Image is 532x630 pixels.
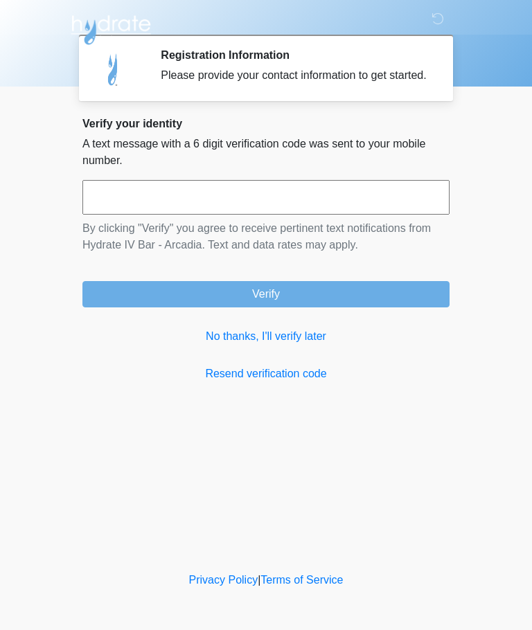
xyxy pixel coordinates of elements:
div: Please provide your contact information to get started. [161,67,429,84]
a: Terms of Service [260,574,343,586]
a: Resend verification code [82,366,450,382]
a: Privacy Policy [189,574,258,586]
a: No thanks, I'll verify later [82,328,450,345]
p: By clicking "Verify" you agree to receive pertinent text notifications from Hydrate IV Bar - Arca... [82,220,450,253]
img: Hydrate IV Bar - Arcadia Logo [69,10,153,46]
p: A text message with a 6 digit verification code was sent to your mobile number. [82,136,450,169]
a: | [258,574,260,586]
img: Agent Avatar [93,48,134,90]
h2: Verify your identity [82,117,450,130]
button: Verify [82,281,450,307]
